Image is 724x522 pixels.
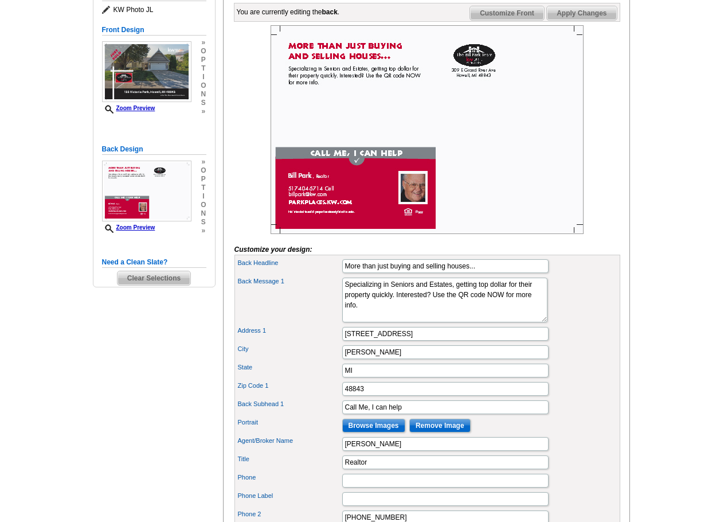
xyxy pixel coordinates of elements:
[238,326,341,336] label: Address 1
[201,64,206,73] span: t
[201,99,206,107] span: s
[238,491,341,501] label: Phone Label
[201,73,206,81] span: i
[238,473,341,482] label: Phone
[322,8,338,16] b: back
[237,7,340,17] div: You are currently editing the .
[201,90,206,99] span: n
[201,47,206,56] span: o
[238,509,341,519] label: Phone 2
[238,344,341,354] label: City
[201,184,206,192] span: t
[470,6,544,20] span: Customize Front
[201,81,206,90] span: o
[238,363,341,372] label: State
[201,201,206,209] span: o
[201,56,206,64] span: p
[102,144,206,155] h5: Back Design
[102,25,206,36] h5: Front Design
[238,436,341,446] label: Agent/Broker Name
[409,419,471,433] input: Remove Image
[102,41,191,102] img: Z18906759_00001_1.jpg
[118,271,190,285] span: Clear Selections
[201,158,206,166] span: »
[495,255,724,522] iframe: LiveChat chat widget
[102,105,155,111] a: Zoom Preview
[201,38,206,47] span: »
[201,166,206,175] span: o
[271,25,584,234] img: Z18906759_00001_2.jpg
[201,107,206,116] span: »
[201,175,206,184] span: p
[238,418,341,427] label: Portrait
[547,6,616,20] span: Apply Changes
[342,278,547,322] textarea: back message
[238,276,341,286] label: Back Message 1
[342,419,405,433] input: Browse Images
[201,209,206,218] span: n
[238,258,341,268] label: Back Headline
[102,4,206,15] span: KW Photo JL
[102,224,155,231] a: Zoom Preview
[201,218,206,227] span: s
[201,192,206,201] span: i
[234,246,312,254] i: Customize your design:
[102,257,206,268] h5: Need a Clean Slate?
[102,161,191,221] img: Z18906759_00001_2.jpg
[238,454,341,464] label: Title
[238,399,341,409] label: Back Subhead 1
[238,381,341,391] label: Zip Code 1
[201,227,206,235] span: »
